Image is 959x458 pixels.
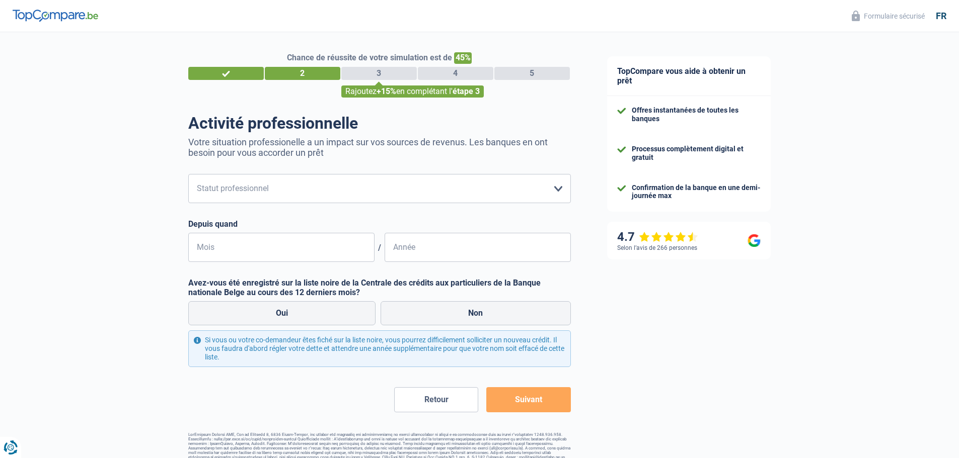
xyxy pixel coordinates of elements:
[188,301,376,325] label: Oui
[617,244,697,251] div: Selon l’avis de 266 personnes
[341,67,417,80] div: 3
[846,8,931,24] button: Formulaire sécurisé
[188,219,571,229] label: Depuis quand
[188,137,571,158] p: Votre situation professionelle a un impact sur vos sources de revenus. Les banques en ont besoin ...
[381,301,571,325] label: Non
[375,243,385,252] span: /
[188,330,571,367] div: Si vous ou votre co-demandeur êtes fiché sur la liste noire, vous pourrez difficilement sollicite...
[188,233,375,262] input: MM
[453,86,480,96] span: étape 3
[486,387,570,412] button: Suivant
[377,86,396,96] span: +15%
[418,67,493,80] div: 4
[188,67,264,80] div: 1
[287,53,452,62] span: Chance de réussite de votre simulation est de
[385,233,571,262] input: AAAA
[632,184,761,201] div: Confirmation de la banque en une demi-journée max
[188,278,571,297] label: Avez-vous été enregistré sur la liste noire de la Centrale des crédits aux particuliers de la Ban...
[265,67,340,80] div: 2
[617,230,698,244] div: 4.7
[454,52,472,64] span: 45%
[394,387,478,412] button: Retour
[341,85,484,98] div: Rajoutez en complétant l'
[632,106,761,123] div: Offres instantanées de toutes les banques
[936,11,946,22] div: fr
[13,10,98,22] img: TopCompare Logo
[494,67,570,80] div: 5
[188,114,571,133] h1: Activité professionnelle
[607,56,771,96] div: TopCompare vous aide à obtenir un prêt
[632,145,761,162] div: Processus complètement digital et gratuit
